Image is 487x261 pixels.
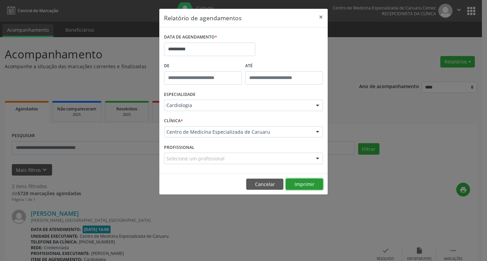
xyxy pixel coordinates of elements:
[166,155,225,162] span: Selecione um profissional
[164,89,195,100] label: ESPECIALIDADE
[164,14,241,22] h5: Relatório de agendamentos
[164,61,242,71] label: De
[246,179,283,190] button: Cancelar
[164,116,183,126] label: CLÍNICA
[166,129,309,135] span: Centro de Medicina Especializada de Caruaru
[245,61,323,71] label: ATÉ
[164,32,217,43] label: DATA DE AGENDAMENTO
[164,142,194,153] label: PROFISSIONAL
[314,9,328,25] button: Close
[286,179,323,190] button: Imprimir
[166,102,309,109] span: Cardiologia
